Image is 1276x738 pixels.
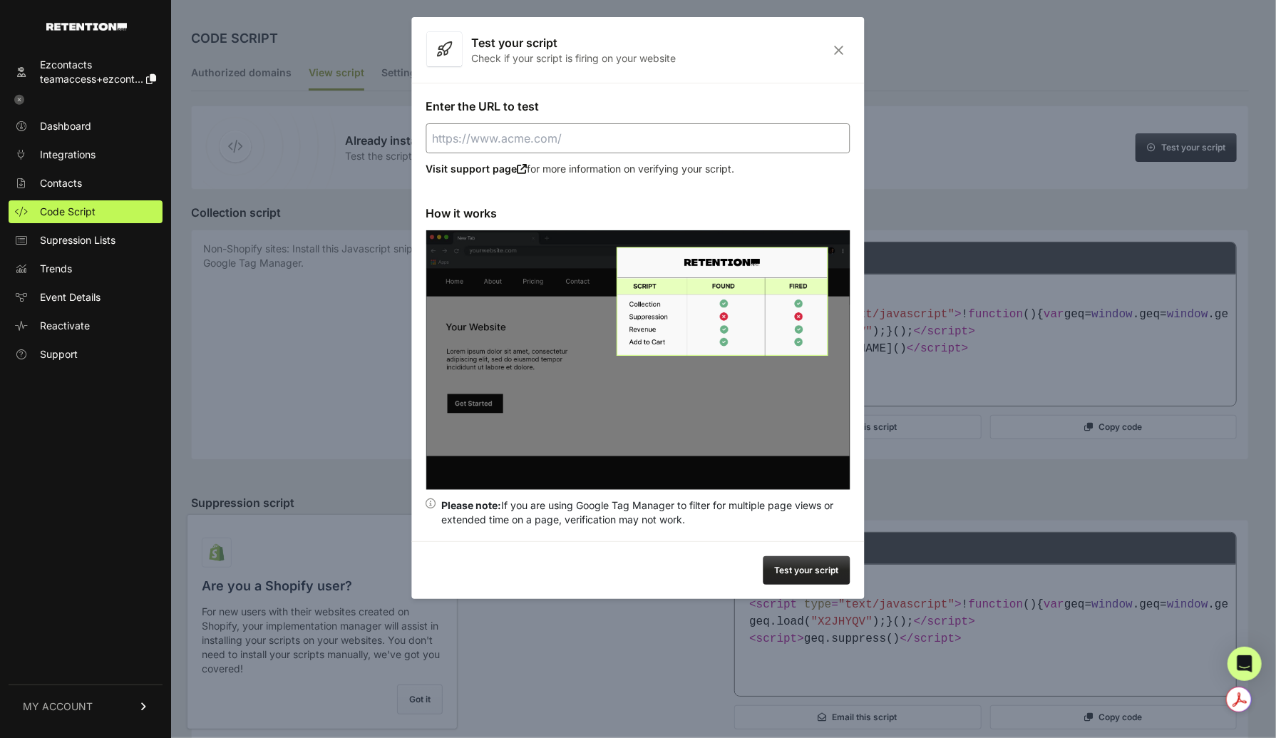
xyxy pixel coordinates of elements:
[472,34,676,51] h3: Test your script
[1228,647,1262,681] div: Open Intercom Messenger
[40,176,82,190] span: Contacts
[40,119,91,133] span: Dashboard
[472,51,676,66] p: Check if your script is firing on your website
[763,556,850,585] button: Test your script
[9,314,163,337] a: Reactivate
[9,143,163,166] a: Integrations
[9,53,163,91] a: Ezcontacts teamaccess+ezcont...
[426,99,540,113] label: Enter the URL to test
[426,123,850,153] input: https://www.acme.com/
[9,343,163,366] a: Support
[442,498,850,527] div: If you are using Google Tag Manager to filter for multiple page views or extended time on a page,...
[426,205,850,222] h3: How it works
[40,148,96,162] span: Integrations
[9,286,163,309] a: Event Details
[40,58,156,72] div: Ezcontacts
[40,319,90,333] span: Reactivate
[426,162,850,176] p: for more information on verifying your script.
[40,262,72,276] span: Trends
[9,229,163,252] a: Supression Lists
[40,290,101,304] span: Event Details
[426,230,850,490] img: verify script installation
[828,44,850,56] i: Close
[9,115,163,138] a: Dashboard
[9,257,163,280] a: Trends
[9,200,163,223] a: Code Script
[46,23,127,31] img: Retention.com
[9,172,163,195] a: Contacts
[40,347,78,362] span: Support
[9,685,163,728] a: MY ACCOUNT
[426,163,528,175] a: Visit support page
[442,499,502,511] strong: Please note:
[23,699,93,714] span: MY ACCOUNT
[40,73,143,85] span: teamaccess+ezcont...
[40,205,96,219] span: Code Script
[40,233,115,247] span: Supression Lists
